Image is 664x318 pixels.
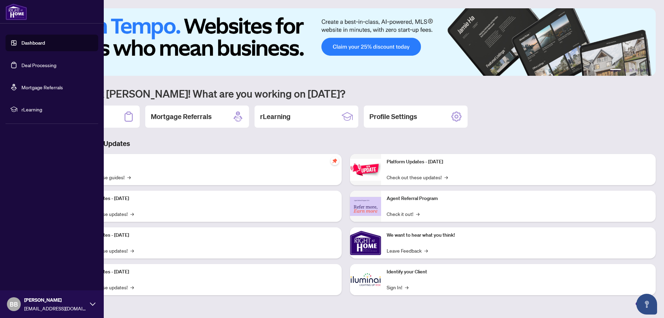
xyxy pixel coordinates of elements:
[610,69,621,72] button: 1
[73,268,336,276] p: Platform Updates - [DATE]
[387,247,428,254] a: Leave Feedback→
[444,173,448,181] span: →
[130,247,134,254] span: →
[36,87,656,100] h1: Welcome back [PERSON_NAME]! What are you working on [DATE]?
[10,299,18,309] span: BB
[387,210,419,218] a: Check it out!→
[369,112,417,121] h2: Profile Settings
[260,112,290,121] h2: rLearning
[350,227,381,258] img: We want to hear what you think!
[635,69,638,72] button: 4
[387,173,448,181] a: Check out these updates!→
[73,158,336,166] p: Self-Help
[130,210,134,218] span: →
[151,112,212,121] h2: Mortgage Referrals
[331,157,339,165] span: pushpin
[387,195,650,202] p: Agent Referral Program
[640,69,643,72] button: 5
[36,139,656,148] h3: Brokerage & Industry Updates
[424,247,428,254] span: →
[36,8,656,76] img: Slide 0
[24,296,86,304] span: [PERSON_NAME]
[405,283,408,291] span: →
[416,210,419,218] span: →
[646,69,649,72] button: 6
[387,158,650,166] p: Platform Updates - [DATE]
[350,197,381,216] img: Agent Referral Program
[6,3,27,20] img: logo
[624,69,627,72] button: 2
[130,283,134,291] span: →
[73,231,336,239] p: Platform Updates - [DATE]
[387,231,650,239] p: We want to hear what you think!
[21,106,93,113] span: rLearning
[24,305,86,312] span: [EMAIL_ADDRESS][DOMAIN_NAME]
[73,195,336,202] p: Platform Updates - [DATE]
[629,69,632,72] button: 3
[21,62,56,68] a: Deal Processing
[636,294,657,315] button: Open asap
[387,268,650,276] p: Identify your Client
[350,159,381,181] img: Platform Updates - June 23, 2025
[350,264,381,295] img: Identify your Client
[21,84,63,90] a: Mortgage Referrals
[387,283,408,291] a: Sign In!→
[127,173,131,181] span: →
[21,40,45,46] a: Dashboard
